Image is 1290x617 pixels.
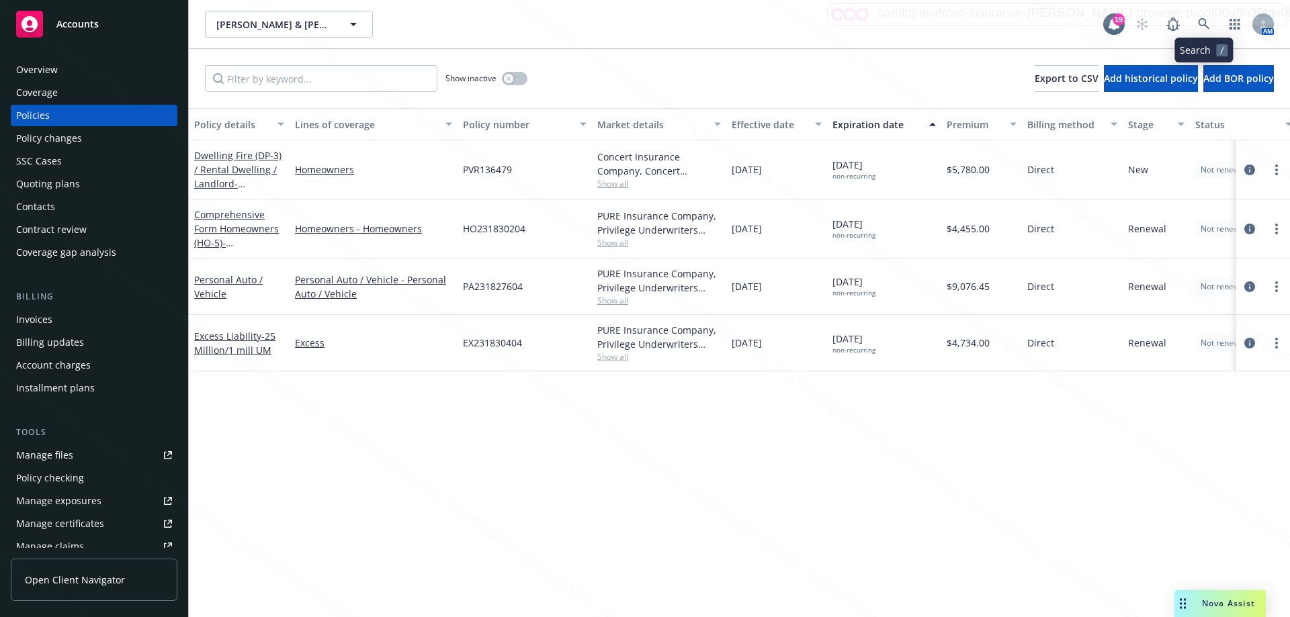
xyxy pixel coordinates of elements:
[1128,336,1166,350] span: Renewal
[947,336,990,350] span: $4,734.00
[726,108,827,140] button: Effective date
[832,158,875,181] span: [DATE]
[16,196,55,218] div: Contacts
[1027,117,1103,132] div: Billing method
[11,82,177,103] a: Coverage
[189,108,290,140] button: Policy details
[832,275,875,297] span: [DATE]
[194,177,279,232] span: - [PERSON_NAME] Vacation Rental - [STREET_ADDRESS]
[56,19,99,30] span: Accounts
[832,231,875,240] div: non-recurring
[832,172,875,181] div: non-recurring
[1113,13,1125,26] div: 19
[597,178,721,189] span: Show all
[11,5,177,43] a: Accounts
[827,108,941,140] button: Expiration date
[295,336,452,350] a: Excess
[16,150,62,172] div: SSC Cases
[941,108,1022,140] button: Premium
[1129,11,1156,38] a: Start snowing
[1022,108,1123,140] button: Billing method
[16,354,91,376] div: Account charges
[1191,11,1217,38] a: Search
[1174,590,1191,617] div: Drag to move
[445,73,497,84] span: Show inactive
[194,330,275,357] a: Excess Liability
[16,242,116,263] div: Coverage gap analysis
[11,377,177,399] a: Installment plans
[463,279,523,293] span: PA231827604
[11,173,177,195] a: Quoting plans
[597,323,721,351] div: PURE Insurance Company, Privilege Underwriters Reciprocal Exchange (PURE)
[832,346,875,354] div: non-recurring
[16,59,58,81] div: Overview
[597,295,721,306] span: Show all
[463,162,512,177] span: PVR136479
[1201,164,1251,176] span: Not renewing
[290,108,458,140] button: Lines of coverage
[1203,72,1274,85] span: Add BOR policy
[732,336,762,350] span: [DATE]
[732,162,762,177] span: [DATE]
[1242,162,1258,178] a: circleInformation
[16,82,58,103] div: Coverage
[205,11,373,38] button: [PERSON_NAME] & [PERSON_NAME]
[11,309,177,330] a: Invoices
[463,336,522,350] span: EX231830404
[11,513,177,534] a: Manage certificates
[1035,72,1099,85] span: Export to CSV
[1104,72,1198,85] span: Add historical policy
[16,513,104,534] div: Manage certificates
[1242,335,1258,351] a: circleInformation
[16,173,80,195] div: Quoting plans
[732,222,762,236] span: [DATE]
[11,59,177,81] a: Overview
[1128,117,1170,132] div: Stage
[832,217,875,240] span: [DATE]
[1201,281,1251,293] span: Not renewing
[11,242,177,263] a: Coverage gap analysis
[1268,335,1285,351] a: more
[947,222,990,236] span: $4,455.00
[11,196,177,218] a: Contacts
[1128,162,1148,177] span: New
[597,209,721,237] div: PURE Insurance Company, Privilege Underwriters Reciprocal Exchange (PURE)
[16,332,84,353] div: Billing updates
[16,536,84,557] div: Manage claims
[832,332,875,354] span: [DATE]
[1027,222,1054,236] span: Direct
[732,117,807,132] div: Effective date
[1202,598,1255,609] span: Nova Assist
[11,490,177,512] a: Manage exposures
[11,332,177,353] a: Billing updates
[1268,279,1285,295] a: more
[11,105,177,126] a: Policies
[16,128,82,149] div: Policy changes
[11,444,177,466] a: Manage files
[11,219,177,240] a: Contract review
[295,273,452,301] a: Personal Auto / Vehicle - Personal Auto / Vehicle
[16,444,73,466] div: Manage files
[216,17,333,32] span: [PERSON_NAME] & [PERSON_NAME]
[11,536,177,557] a: Manage claims
[1242,279,1258,295] a: circleInformation
[1201,223,1251,235] span: Not renewing
[1221,11,1248,38] a: Switch app
[463,117,572,132] div: Policy number
[1027,162,1054,177] span: Direct
[194,208,279,263] a: Comprehensive Form Homeowners (HO-5)
[16,219,87,240] div: Contract review
[597,351,721,363] span: Show all
[832,117,921,132] div: Expiration date
[16,377,95,399] div: Installment plans
[11,426,177,439] div: Tools
[295,117,437,132] div: Lines of coverage
[25,573,125,587] span: Open Client Navigator
[463,222,525,236] span: HO231830204
[597,237,721,248] span: Show all
[1128,279,1166,293] span: Renewal
[194,117,269,132] div: Policy details
[1027,336,1054,350] span: Direct
[1201,337,1251,349] span: Not renewing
